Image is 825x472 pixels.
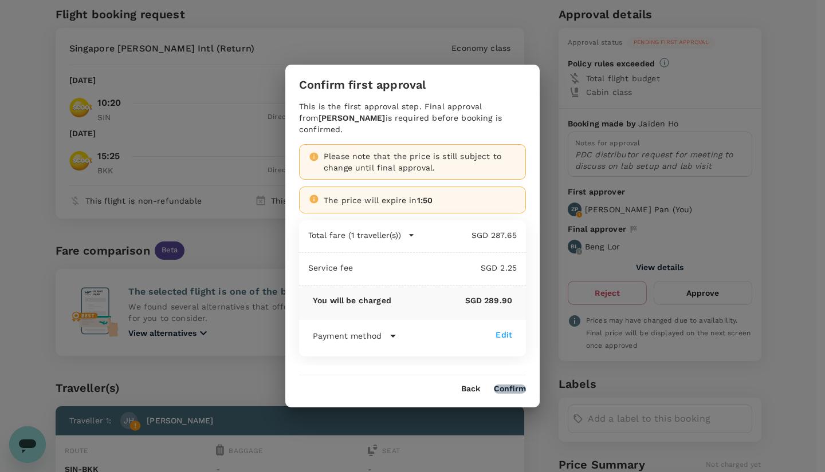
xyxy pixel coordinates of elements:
[494,384,526,394] button: Confirm
[299,101,526,135] div: This is the first approval step. Final approval from is required before booking is confirmed.
[415,229,517,241] p: SGD 287.65
[308,229,415,241] button: Total fare (1 traveller(s))
[391,295,512,306] p: SGD 289.90
[496,329,512,340] div: Edit
[313,330,382,342] p: Payment method
[417,196,433,205] span: 1:50
[308,229,401,241] p: Total fare (1 traveller(s))
[353,262,517,273] p: SGD 2.25
[313,295,391,306] p: You will be charged
[308,262,353,273] p: Service fee
[324,150,516,173] div: Please note that the price is still subject to change until final approval.
[461,384,480,394] button: Back
[299,78,426,92] h3: Confirm first approval
[324,195,516,206] div: The price will expire in
[319,113,386,122] b: [PERSON_NAME]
